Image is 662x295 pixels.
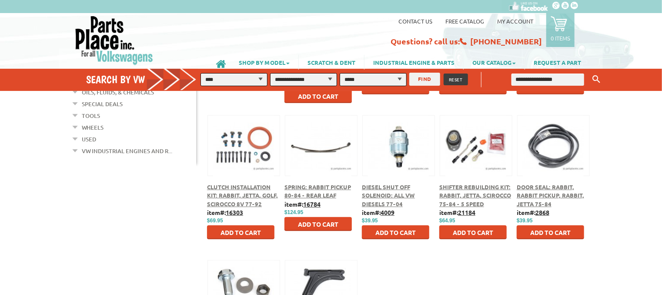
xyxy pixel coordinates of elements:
[551,34,570,42] p: 0 items
[517,183,584,208] a: Door Seal: Rabbit, Rabbit Pickup, Rabbit, Jetta 75-84
[221,228,261,236] span: Add to Cart
[362,225,429,239] button: Add to Cart
[362,208,395,216] b: item#:
[82,122,104,133] a: Wheels
[362,183,415,208] a: Diesel Shut Off Solenoid: All VW Diesels 77-04
[207,208,243,216] b: item#:
[207,218,223,224] span: $69.95
[230,55,298,70] a: SHOP BY MODEL
[444,74,468,85] button: RESET
[299,55,364,70] a: SCRATCH & DENT
[82,110,100,121] a: Tools
[439,183,511,208] a: Shifter Rebuilding Kit: Rabbit, Jetta, Scirocco 75-84 - 5 Speed
[82,98,123,110] a: Special Deals
[207,183,278,208] a: Clutch Installation Kit: Rabbit, Jetta, Golf, Scirocco 8V 77-92
[303,200,321,208] u: 16784
[398,17,432,25] a: Contact us
[449,76,463,83] span: RESET
[525,55,590,70] a: REQUEST A PART
[298,92,338,100] span: Add to Cart
[82,87,154,98] a: Oils, Fluids, & Chemicals
[497,17,533,25] a: My Account
[439,225,507,239] button: Add to Cart
[298,220,338,228] span: Add to Cart
[517,225,584,239] button: Add to Cart
[284,217,352,231] button: Add to Cart
[284,209,303,215] span: $124.95
[364,55,463,70] a: INDUSTRIAL ENGINE & PARTS
[375,228,416,236] span: Add to Cart
[284,200,321,208] b: item#:
[86,73,205,86] h4: Search by VW
[546,13,575,47] a: 0 items
[458,208,475,216] u: 21184
[535,208,549,216] u: 2868
[439,208,475,216] b: item#:
[362,218,378,224] span: $39.95
[445,17,484,25] a: Free Catalog
[517,208,549,216] b: item#:
[82,145,172,157] a: VW Industrial Engines and R...
[74,15,154,65] img: Parts Place Inc!
[284,183,351,199] a: Spring: Rabbit Pickup 80-84 - Rear Leaf
[517,218,533,224] span: $39.95
[453,228,493,236] span: Add to Cart
[207,225,274,239] button: Add to Cart
[590,72,603,87] button: Keyword Search
[439,218,455,224] span: $64.95
[226,208,243,216] u: 16303
[284,89,352,103] button: Add to Cart
[82,134,96,145] a: Used
[381,208,395,216] u: 4009
[409,73,440,86] button: FIND
[464,55,525,70] a: OUR CATALOG
[530,228,571,236] span: Add to Cart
